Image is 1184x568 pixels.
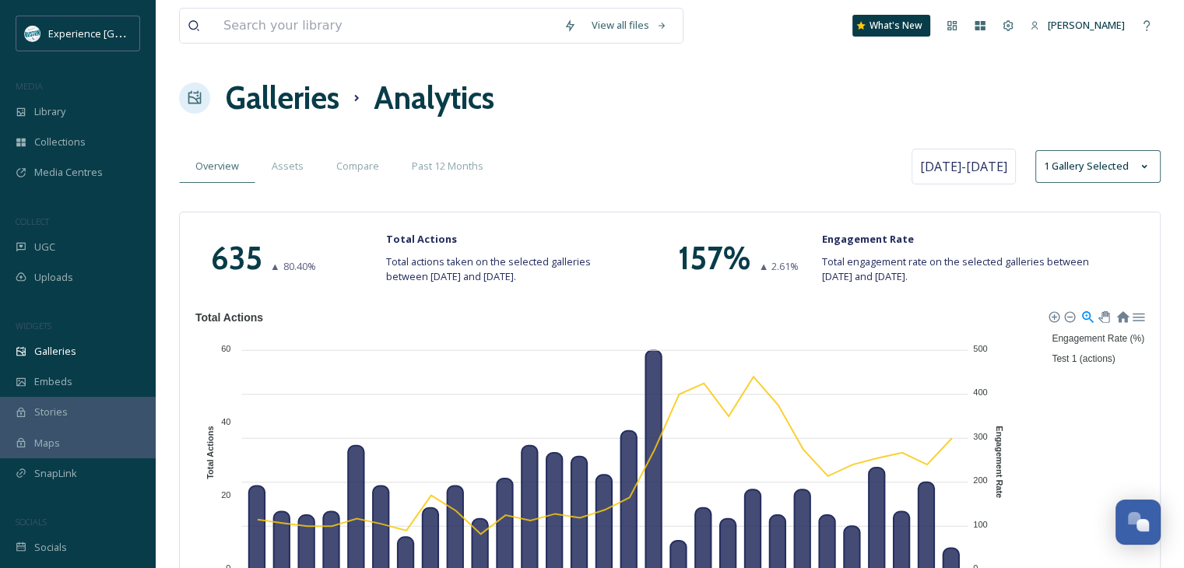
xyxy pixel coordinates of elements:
[16,320,51,331] span: WIDGETS
[386,254,624,284] span: Total actions taken on the selected galleries between [DATE] and [DATE].
[1131,309,1144,322] div: Menu
[759,259,769,274] span: ▲
[973,475,987,485] tspan: 200
[1022,10,1133,40] a: [PERSON_NAME]
[34,405,68,419] span: Stories
[221,416,230,426] tspan: 40
[995,426,1004,498] text: Engagement Rate
[973,343,987,352] tspan: 500
[678,235,751,282] h1: 157 %
[386,232,457,246] strong: Total Actions
[822,254,1094,284] span: Total engagement rate on the selected galleries between [DATE] and [DATE].
[920,157,1007,176] span: [DATE] - [DATE]
[283,259,316,274] span: 80.40 %
[822,232,914,246] strong: Engagement Rate
[206,426,215,479] text: Total Actions
[211,235,262,282] h1: 635
[584,10,675,40] a: View all files
[1035,150,1161,183] button: 1 Gallery Selected
[16,80,43,92] span: MEDIA
[221,489,230,499] tspan: 20
[1048,310,1059,321] div: Zoom In
[226,75,339,121] a: Galleries
[195,159,239,174] span: Overview
[216,9,556,43] input: Search your library
[16,516,47,528] span: SOCIALS
[1098,310,1108,320] div: Panning
[25,26,40,41] img: 24IZHUKKFBA4HCESFN4PRDEIEY.avif
[1040,353,1115,364] span: Test 1 (actions)
[195,310,263,323] text: Total Actions
[34,104,65,119] span: Library
[336,159,379,174] span: Compare
[34,165,103,180] span: Media Centres
[272,159,304,174] span: Assets
[1080,309,1094,322] div: Selection Zoom
[374,75,494,121] h1: Analytics
[34,270,73,285] span: Uploads
[1040,333,1144,344] span: Engagement Rate (%)
[34,436,60,451] span: Maps
[270,259,280,274] span: ▲
[34,344,76,359] span: Galleries
[34,135,86,149] span: Collections
[412,159,483,174] span: Past 12 Months
[221,343,230,352] tspan: 60
[1115,309,1129,322] div: Reset Zoom
[1063,310,1074,321] div: Zoom Out
[34,374,72,389] span: Embeds
[973,431,987,440] tspan: 300
[973,519,987,528] tspan: 100
[16,216,49,227] span: COLLECT
[34,466,77,481] span: SnapLink
[34,540,67,555] span: Socials
[48,26,202,40] span: Experience [GEOGRAPHIC_DATA]
[1115,500,1161,545] button: Open Chat
[973,387,987,397] tspan: 400
[771,259,799,274] span: 2.61 %
[1048,18,1125,32] span: [PERSON_NAME]
[852,15,930,37] a: What's New
[34,240,55,254] span: UGC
